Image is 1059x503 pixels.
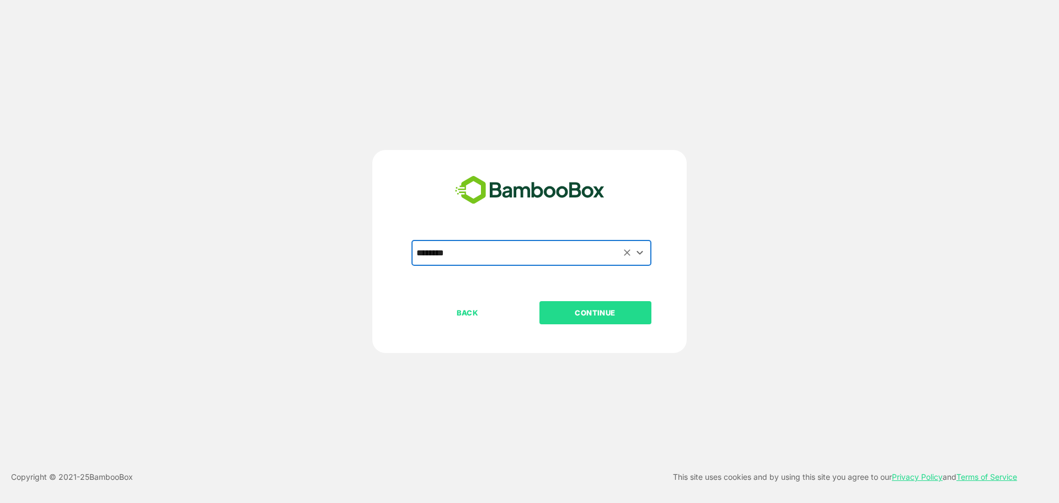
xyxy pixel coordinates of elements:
[892,472,943,481] a: Privacy Policy
[449,172,611,208] img: bamboobox
[540,307,650,319] p: CONTINUE
[633,245,648,260] button: Open
[539,301,651,324] button: CONTINUE
[413,307,523,319] p: BACK
[621,247,634,259] button: Clear
[956,472,1017,481] a: Terms of Service
[673,470,1017,484] p: This site uses cookies and by using this site you agree to our and
[11,470,133,484] p: Copyright © 2021- 25 BambooBox
[411,301,523,324] button: BACK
